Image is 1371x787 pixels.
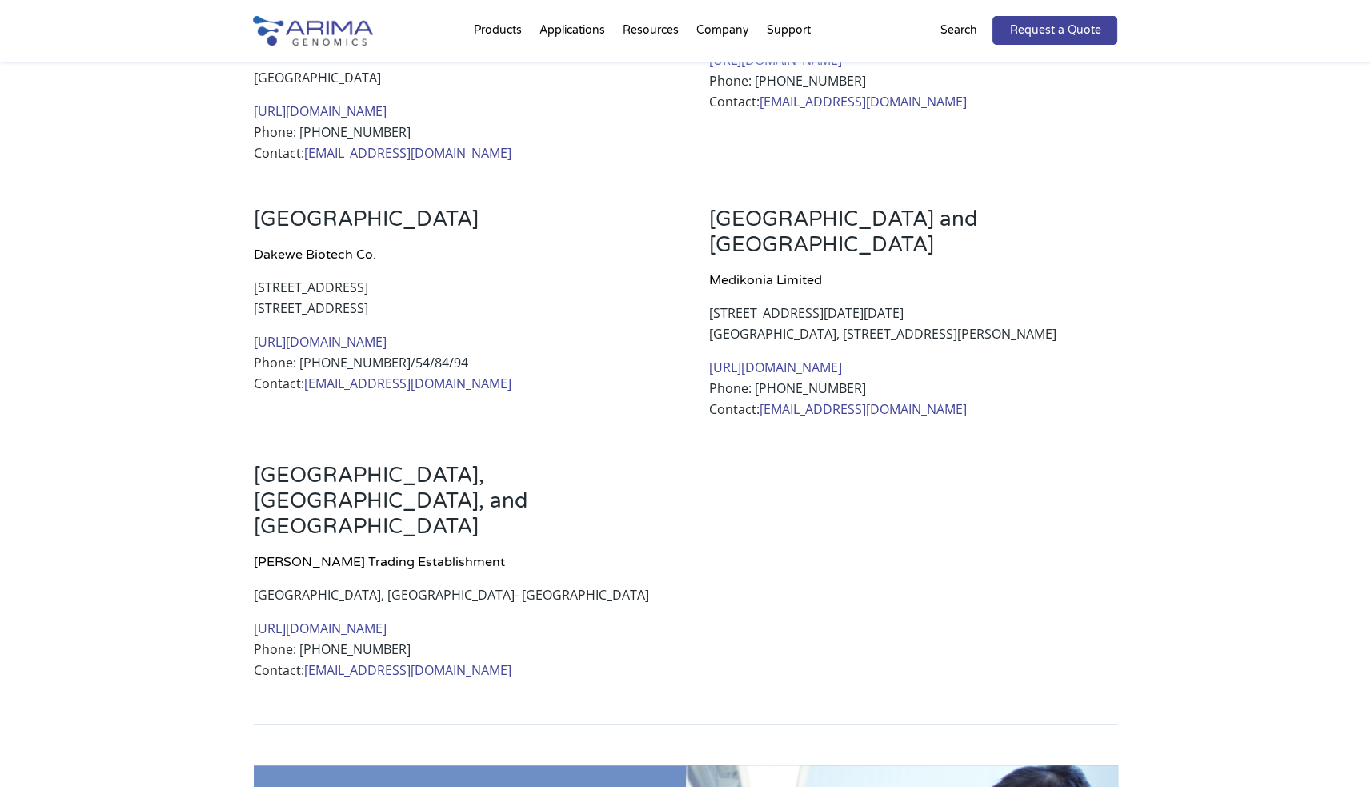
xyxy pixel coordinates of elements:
h4: Dakewe Biotech Co. [254,244,662,277]
p: Phone: [PHONE_NUMBER] Contact: [254,101,662,163]
a: Request a Quote [992,16,1117,45]
a: [URL][DOMAIN_NAME] [254,102,387,120]
a: [EMAIL_ADDRESS][DOMAIN_NAME] [304,144,511,162]
a: [EMAIL_ADDRESS][DOMAIN_NAME] [304,375,511,392]
a: [URL][DOMAIN_NAME] [254,333,387,351]
p: Phone: [PHONE_NUMBER]/54/84/94 Contact: [254,331,662,394]
p: [GEOGRAPHIC_DATA], [GEOGRAPHIC_DATA]- [GEOGRAPHIC_DATA] [254,584,662,618]
a: [URL][DOMAIN_NAME] [254,620,387,637]
a: [EMAIL_ADDRESS][DOMAIN_NAME] [760,400,967,418]
p: [STREET_ADDRESS] [STREET_ADDRESS] [254,277,662,331]
a: [URL][DOMAIN_NAME] [709,51,842,69]
p: [STREET_ADDRESS], 160 00 Praha 6 [GEOGRAPHIC_DATA] [254,26,662,101]
p: [STREET_ADDRESS][DATE][DATE] [GEOGRAPHIC_DATA], [STREET_ADDRESS][PERSON_NAME] [709,303,1117,357]
h3: [GEOGRAPHIC_DATA], [GEOGRAPHIC_DATA], and [GEOGRAPHIC_DATA] [254,463,662,552]
a: [EMAIL_ADDRESS][DOMAIN_NAME] [304,661,511,679]
p: Phone: [PHONE_NUMBER] Contact: [709,50,1117,112]
a: [URL][DOMAIN_NAME] [709,359,842,376]
img: Arima-Genomics-logo [253,16,373,46]
h4: Medikonia Limited [709,270,1117,303]
p: Search [940,20,976,41]
h4: [PERSON_NAME] Trading Establishment [254,552,662,584]
a: [EMAIL_ADDRESS][DOMAIN_NAME] [760,93,967,110]
h3: [GEOGRAPHIC_DATA] [254,207,662,244]
p: Phone: [PHONE_NUMBER] Contact: [709,357,1117,420]
p: Phone: [PHONE_NUMBER] Contact: [254,618,662,681]
h3: [GEOGRAPHIC_DATA] and [GEOGRAPHIC_DATA] [709,207,1117,270]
